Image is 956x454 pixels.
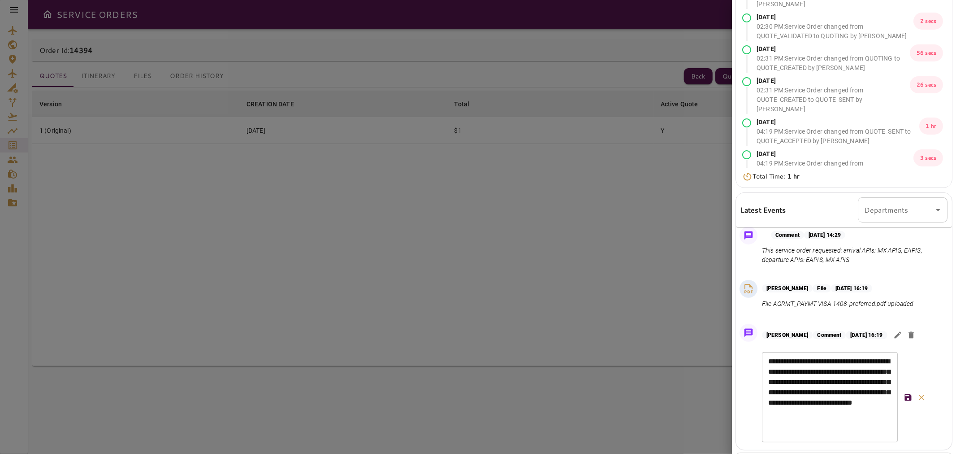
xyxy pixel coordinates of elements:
[919,118,943,135] p: 1 hr
[757,86,910,114] p: 02:31 PM : Service Order changed from QUOTE_CREATED to QUOTE_SENT by [PERSON_NAME]
[771,231,804,239] p: Comment
[762,246,944,265] p: This service order requested: arrival APIs: MX APIS, EAPIS, departure APIs: EAPIS, MX APIS
[804,231,845,239] p: [DATE] 14:29
[831,284,872,292] p: [DATE] 16:19
[762,299,913,309] p: File AGRMT_PAYMT VISA 1408-preferred.pdf uploaded
[740,204,786,216] h6: Latest Events
[762,331,813,339] p: [PERSON_NAME]
[813,284,831,292] p: File
[742,229,755,242] img: Message Icon
[762,284,813,292] p: [PERSON_NAME]
[913,149,943,166] p: 3 secs
[742,282,755,296] img: PDF File
[757,13,913,22] p: [DATE]
[742,172,753,181] img: Timer Icon
[932,204,944,216] button: Open
[757,118,919,127] p: [DATE]
[742,327,755,339] img: Message Icon
[787,172,800,181] b: 1 hr
[813,331,846,339] p: Comment
[757,149,913,159] p: [DATE]
[757,159,913,187] p: 04:19 PM : Service Order changed from QUOTE_ACCEPTED to AWAITING_ASSIGNMENT by [PERSON_NAME]
[757,127,919,146] p: 04:19 PM : Service Order changed from QUOTE_SENT to QUOTE_ACCEPTED by [PERSON_NAME]
[757,76,910,86] p: [DATE]
[846,331,887,339] p: [DATE] 16:19
[757,54,910,73] p: 02:31 PM : Service Order changed from QUOTING to QUOTE_CREATED by [PERSON_NAME]
[913,13,943,30] p: 2 secs
[910,44,943,61] p: 56 secs
[753,172,799,181] p: Total Time:
[910,76,943,93] p: 26 secs
[757,44,910,54] p: [DATE]
[757,22,913,41] p: 02:30 PM : Service Order changed from QUOTE_VALIDATED to QUOTING by [PERSON_NAME]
